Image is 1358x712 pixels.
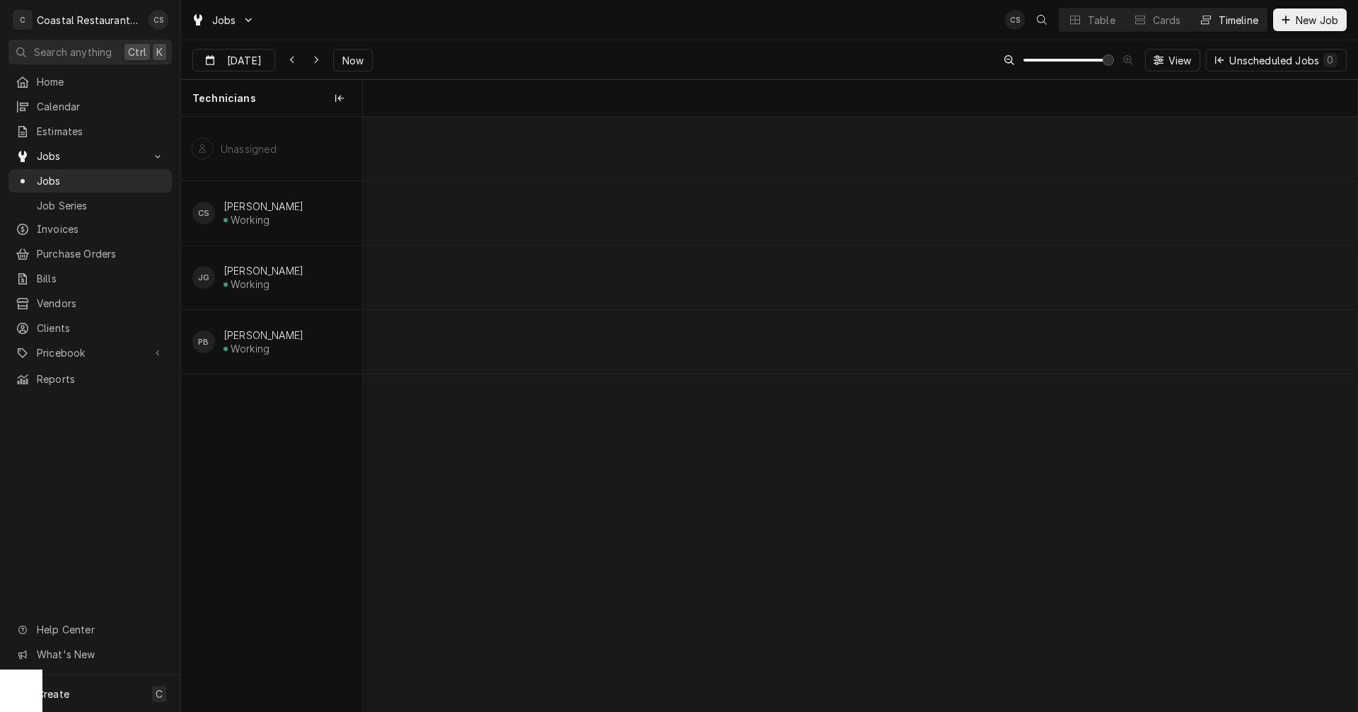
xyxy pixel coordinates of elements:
[363,117,1357,711] div: normal
[192,202,215,224] div: Chris Sockriter's Avatar
[37,13,141,28] div: Coastal Restaurant Repair
[192,331,215,353] div: Phill Blush's Avatar
[37,99,165,114] span: Calendar
[1005,10,1025,30] div: CS
[192,91,256,105] span: Technicians
[37,149,144,163] span: Jobs
[231,343,269,355] div: Working
[8,40,172,64] button: Search anythingCtrlK
[8,267,172,290] a: Bills
[149,10,168,30] div: Chris Sockriter's Avatar
[8,341,172,364] a: Go to Pricebook
[37,647,163,662] span: What's New
[37,246,165,261] span: Purchase Orders
[192,266,215,289] div: James Gatton's Avatar
[34,45,112,59] span: Search anything
[221,143,277,155] div: Unassigned
[181,80,362,117] div: Technicians column. SPACE for context menu
[1153,13,1181,28] div: Cards
[181,117,362,711] div: left
[8,144,172,168] a: Go to Jobs
[192,49,275,71] button: [DATE]
[8,120,172,143] a: Estimates
[13,10,33,30] div: C
[1031,8,1053,31] button: Open search
[37,271,165,286] span: Bills
[1326,52,1335,67] div: 0
[8,242,172,265] a: Purchase Orders
[37,124,165,139] span: Estimates
[37,222,165,236] span: Invoices
[1273,8,1347,31] button: New Job
[333,49,373,71] button: Now
[37,372,165,386] span: Reports
[224,200,303,212] div: [PERSON_NAME]
[8,217,172,241] a: Invoices
[224,329,303,341] div: [PERSON_NAME]
[37,173,165,188] span: Jobs
[8,292,172,315] a: Vendors
[37,296,165,311] span: Vendors
[1145,49,1201,71] button: View
[37,198,165,213] span: Job Series
[8,169,172,193] a: Jobs
[1219,13,1258,28] div: Timeline
[8,95,172,118] a: Calendar
[1005,10,1025,30] div: Chris Sockriter's Avatar
[1088,13,1115,28] div: Table
[37,74,165,89] span: Home
[1166,53,1195,68] span: View
[1293,13,1341,28] span: New Job
[1229,53,1337,68] div: Unscheduled Jobs
[37,688,69,700] span: Create
[231,214,269,226] div: Working
[8,316,172,340] a: Clients
[128,45,146,59] span: Ctrl
[192,202,215,224] div: CS
[156,687,163,701] span: C
[8,643,172,666] a: Go to What's New
[192,331,215,353] div: PB
[339,53,366,68] span: Now
[212,13,236,28] span: Jobs
[37,321,165,335] span: Clients
[149,10,168,30] div: CS
[1206,49,1347,71] button: Unscheduled Jobs0
[37,622,163,637] span: Help Center
[231,278,269,290] div: Working
[156,45,163,59] span: K
[37,345,144,360] span: Pricebook
[185,8,260,32] a: Go to Jobs
[224,265,303,277] div: [PERSON_NAME]
[192,266,215,289] div: JG
[8,194,172,217] a: Job Series
[8,70,172,93] a: Home
[8,367,172,391] a: Reports
[8,618,172,641] a: Go to Help Center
